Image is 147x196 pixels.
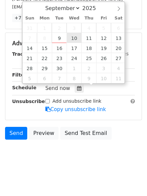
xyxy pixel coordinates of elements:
a: Preview [29,127,59,140]
span: Thu [81,16,96,20]
span: September 10, 2025 [67,33,81,43]
span: September 28, 2025 [23,63,37,73]
a: Send Test Email [60,127,111,140]
span: September 6, 2025 [111,23,126,33]
span: September 18, 2025 [81,43,96,53]
span: September 21, 2025 [23,53,37,63]
span: September 23, 2025 [52,53,67,63]
span: September 30, 2025 [52,63,67,73]
span: September 24, 2025 [67,53,81,63]
a: +7 more [12,14,37,22]
span: October 2, 2025 [81,63,96,73]
span: September 20, 2025 [111,43,126,53]
span: September 1, 2025 [37,23,52,33]
span: September 22, 2025 [37,53,52,63]
span: September 15, 2025 [37,43,52,53]
strong: Filters [12,72,29,78]
span: Sat [111,16,126,20]
span: Mon [37,16,52,20]
span: Send now [45,85,70,91]
span: September 19, 2025 [96,43,111,53]
span: October 11, 2025 [111,73,126,83]
span: September 2, 2025 [52,23,67,33]
strong: Unsubscribe [12,99,45,104]
span: September 5, 2025 [96,23,111,33]
span: Wed [67,16,81,20]
span: September 3, 2025 [67,23,81,33]
span: September 11, 2025 [81,33,96,43]
a: Copy unsubscribe link [45,106,106,112]
h5: Advanced [12,40,135,47]
small: [EMAIL_ADDRESS][DOMAIN_NAME] [12,4,87,9]
span: September 7, 2025 [23,33,37,43]
span: October 4, 2025 [111,63,126,73]
span: October 8, 2025 [67,73,81,83]
span: September 8, 2025 [37,33,52,43]
input: Year [80,5,105,11]
span: September 26, 2025 [96,53,111,63]
span: October 7, 2025 [52,73,67,83]
span: August 31, 2025 [23,23,37,33]
span: September 29, 2025 [37,63,52,73]
span: October 9, 2025 [81,73,96,83]
strong: Schedule [12,85,36,90]
span: September 27, 2025 [111,53,126,63]
span: Tue [52,16,67,20]
a: Send [5,127,27,140]
span: October 10, 2025 [96,73,111,83]
span: September 17, 2025 [67,43,81,53]
label: Add unsubscribe link [52,98,102,105]
span: September 16, 2025 [52,43,67,53]
span: Fri [96,16,111,20]
span: October 1, 2025 [67,63,81,73]
span: October 6, 2025 [37,73,52,83]
span: September 14, 2025 [23,43,37,53]
span: October 3, 2025 [96,63,111,73]
iframe: Chat Widget [113,164,147,196]
span: September 25, 2025 [81,53,96,63]
span: September 13, 2025 [111,33,126,43]
span: September 9, 2025 [52,33,67,43]
span: September 12, 2025 [96,33,111,43]
strong: Tracking [12,51,35,57]
span: September 4, 2025 [81,23,96,33]
span: October 5, 2025 [23,73,37,83]
span: Sun [23,16,37,20]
